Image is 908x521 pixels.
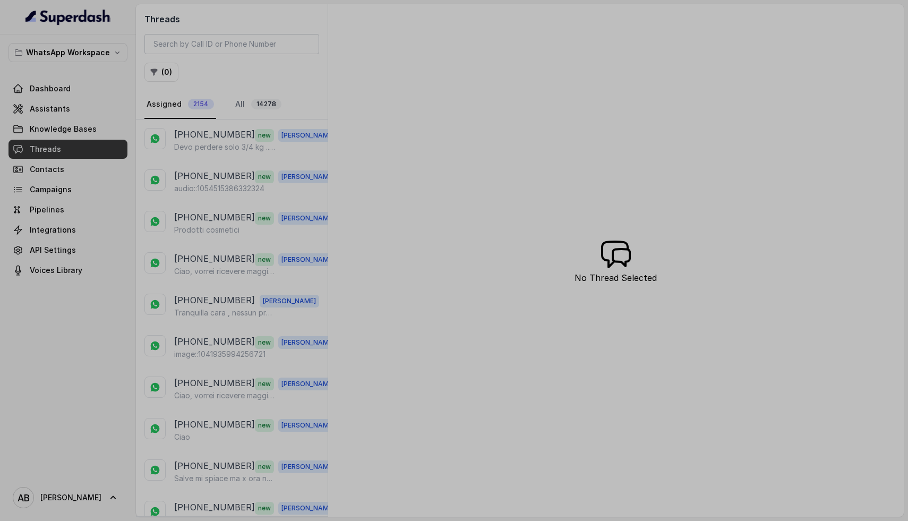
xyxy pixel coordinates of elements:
p: Prodotti cosmetici [174,225,239,235]
span: Contacts [30,164,64,175]
a: Assigned2154 [144,90,216,119]
p: audio::1054515386332324 [174,183,264,194]
p: Ciao, vorrei ricevere maggiori informazioni e il regalo in omaggio sulla libertà alimentare, per ... [174,390,276,401]
a: Dashboard [8,79,127,98]
span: new [255,212,274,225]
span: [PERSON_NAME] [260,295,319,308]
p: [PHONE_NUMBER] [174,418,255,432]
a: All14278 [233,90,284,119]
a: API Settings [8,241,127,260]
span: new [255,336,274,349]
p: [PHONE_NUMBER] [174,501,255,515]
h2: Threads [144,13,319,25]
a: Threads [8,140,127,159]
span: [PERSON_NAME] [278,253,338,266]
span: Threads [30,144,61,155]
p: [PHONE_NUMBER] [174,128,255,142]
button: (0) [144,63,178,82]
a: Campaigns [8,180,127,199]
button: WhatsApp Workspace [8,43,127,62]
span: [PERSON_NAME] [278,460,338,473]
nav: Tabs [144,90,319,119]
p: [PHONE_NUMBER] [174,211,255,225]
span: Pipelines [30,204,64,215]
p: Devo perdere solo 3/4 kg ...ma nn ci sto riuscendo [174,142,276,152]
span: 14278 [251,99,281,109]
span: [PERSON_NAME] [278,336,338,349]
span: [PERSON_NAME] [278,502,338,515]
span: API Settings [30,245,76,255]
span: Knowledge Bases [30,124,97,134]
span: Integrations [30,225,76,235]
span: new [255,460,274,473]
span: new [255,129,274,142]
a: Voices Library [8,261,127,280]
p: Ciao, vorrei ricevere maggiori informazioni e il regalo in omaggio sulla libertà alimentare, per ... [174,266,276,277]
a: Integrations [8,220,127,240]
p: WhatsApp Workspace [26,46,110,59]
a: Knowledge Bases [8,119,127,139]
p: [PHONE_NUMBER] [174,335,255,349]
p: [PHONE_NUMBER] [174,459,255,473]
p: [PHONE_NUMBER] [174,294,255,308]
p: [PHONE_NUMBER] [174,252,255,266]
p: [PHONE_NUMBER] [174,169,255,183]
p: Salve mi spiace ma x ora non posso fare niente causa problemi personali . [174,473,276,484]
span: Voices Library [30,265,82,276]
a: Pipelines [8,200,127,219]
span: [PERSON_NAME] [278,419,338,432]
span: Campaigns [30,184,72,195]
span: new [255,378,274,390]
p: Tranquilla cara , nessun problema 😊 [174,308,276,318]
img: light.svg [25,8,111,25]
span: [PERSON_NAME] [278,378,338,390]
span: new [255,419,274,432]
a: Assistants [8,99,127,118]
p: [PHONE_NUMBER] [174,377,255,390]
span: [PERSON_NAME] [40,492,101,503]
span: new [255,170,274,183]
span: [PERSON_NAME] [278,212,338,225]
span: new [255,253,274,266]
span: Dashboard [30,83,71,94]
a: Contacts [8,160,127,179]
span: [PERSON_NAME] [278,170,338,183]
a: [PERSON_NAME] [8,483,127,513]
p: No Thread Selected [575,271,657,284]
text: AB [18,492,30,503]
span: 2154 [188,99,214,109]
p: Ciao [174,432,190,442]
span: [PERSON_NAME] [278,129,338,142]
p: image::1041935994256721 [174,349,265,360]
span: new [255,502,274,515]
input: Search by Call ID or Phone Number [144,34,319,54]
span: Assistants [30,104,70,114]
